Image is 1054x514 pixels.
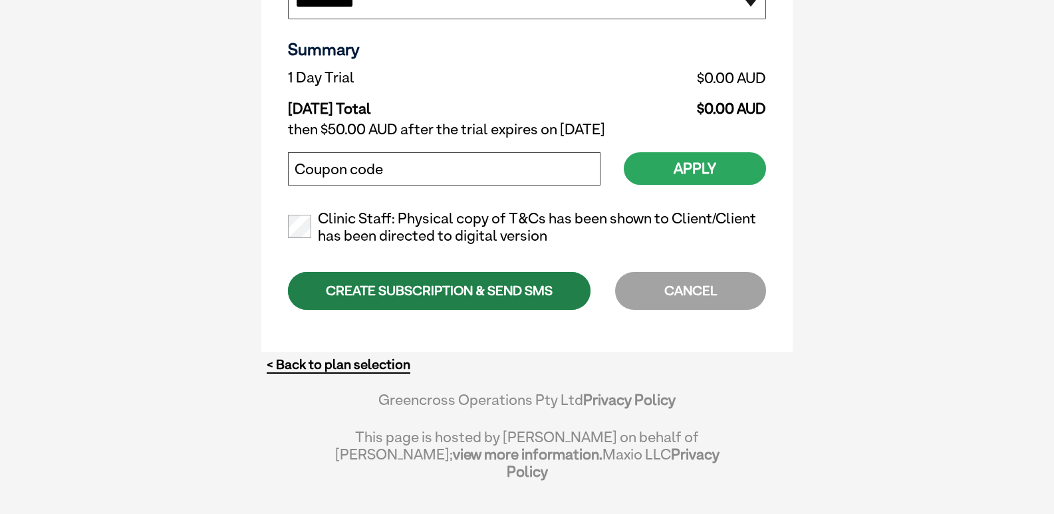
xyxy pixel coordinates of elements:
[288,118,766,142] td: then $50.00 AUD after the trial expires on [DATE]
[288,210,766,245] label: Clinic Staff: Physical copy of T&Cs has been shown to Client/Client has been directed to digital ...
[288,272,591,310] div: CREATE SUBSCRIPTION & SEND SMS
[615,272,766,310] div: CANCEL
[548,66,766,90] td: $0.00 AUD
[295,161,383,178] label: Coupon code
[288,39,766,59] h3: Summary
[334,391,720,422] div: Greencross Operations Pty Ltd
[624,152,766,185] button: Apply
[507,446,720,480] a: Privacy Policy
[267,356,410,373] a: < Back to plan selection
[288,215,311,238] input: Clinic Staff: Physical copy of T&Cs has been shown to Client/Client has been directed to digital ...
[288,90,548,118] td: [DATE] Total
[453,446,602,463] a: view more information.
[548,90,766,118] td: $0.00 AUD
[334,422,720,480] div: This page is hosted by [PERSON_NAME] on behalf of [PERSON_NAME]; Maxio LLC
[288,66,548,90] td: 1 Day Trial
[583,391,676,408] a: Privacy Policy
